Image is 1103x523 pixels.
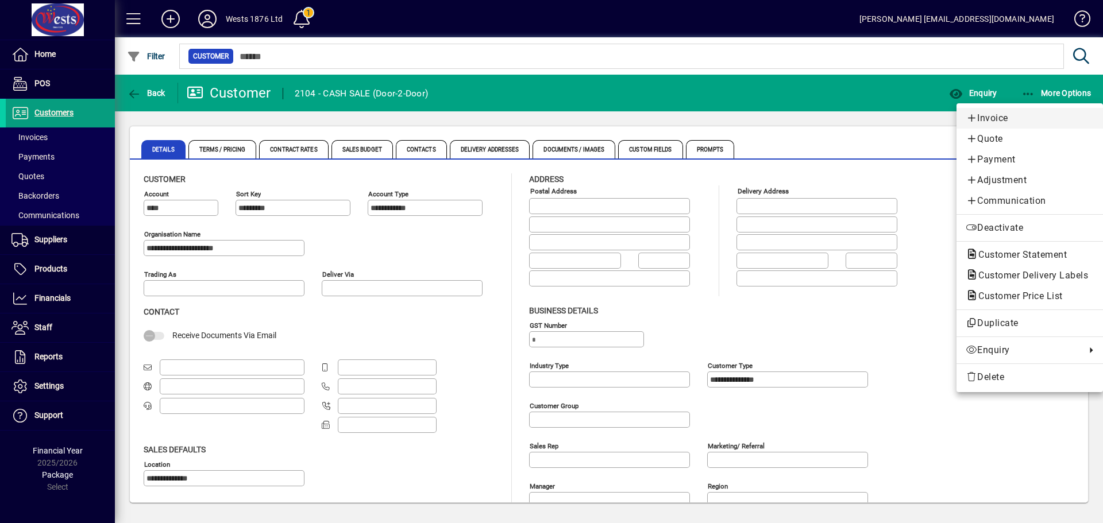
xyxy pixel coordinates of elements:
span: Delete [966,370,1094,384]
span: Customer Statement [966,249,1073,260]
span: Payment [966,153,1094,166]
span: Deactivate [966,221,1094,235]
span: Invoice [966,111,1094,125]
span: Quote [966,132,1094,146]
span: Customer Delivery Labels [966,270,1094,281]
span: Communication [966,194,1094,208]
span: Enquiry [966,343,1080,357]
button: Deactivate customer [957,218,1103,238]
span: Adjustment [966,173,1094,187]
span: Customer Price List [966,290,1069,301]
span: Duplicate [966,316,1094,330]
